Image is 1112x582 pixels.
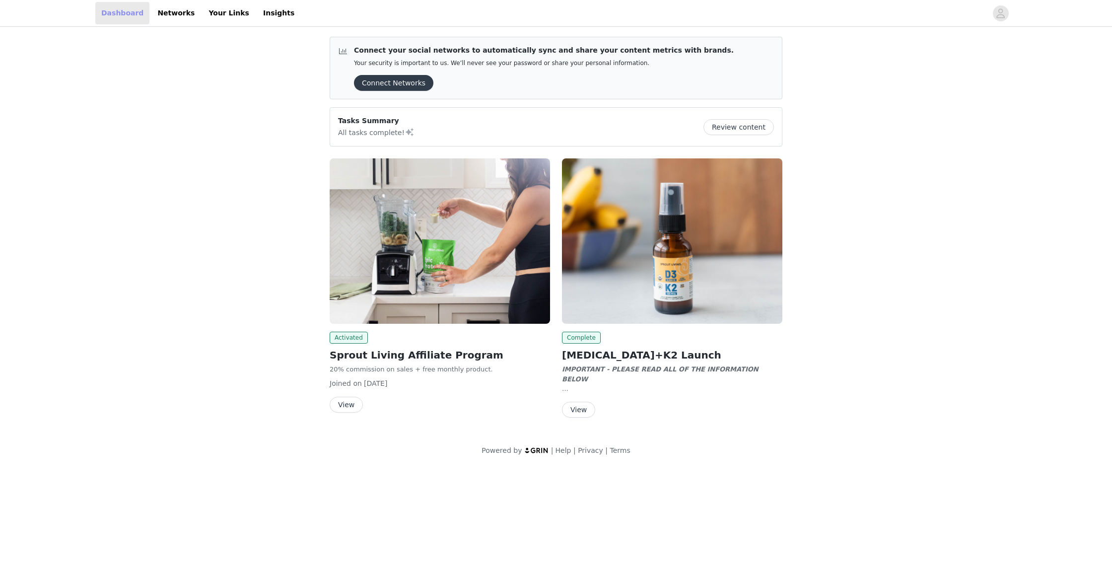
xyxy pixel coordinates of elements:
[551,446,554,454] span: |
[524,447,549,453] img: logo
[703,119,774,135] button: Review content
[338,116,415,126] p: Tasks Summary
[330,158,550,324] img: Sprout Living
[556,446,571,454] a: Help
[578,446,603,454] a: Privacy
[354,45,734,56] p: Connect your social networks to automatically sync and share your content metrics with brands.
[354,60,734,67] p: Your security is important to us. We’ll never see your password or share your personal information.
[996,5,1005,21] div: avatar
[610,446,630,454] a: Terms
[330,379,362,387] span: Joined on
[562,348,782,363] h2: [MEDICAL_DATA]+K2 Launch
[562,406,595,414] a: View
[562,332,601,344] span: Complete
[95,2,149,24] a: Dashboard
[482,446,522,454] span: Powered by
[364,379,387,387] span: [DATE]
[573,446,576,454] span: |
[203,2,255,24] a: Your Links
[330,401,363,409] a: View
[257,2,300,24] a: Insights
[330,348,550,363] h2: Sprout Living Affiliate Program
[330,364,550,374] p: 20% commission on sales + free monthly product.
[354,75,433,91] button: Connect Networks
[151,2,201,24] a: Networks
[562,158,782,324] img: Sprout Living
[330,397,363,413] button: View
[562,365,759,383] em: IMPORTANT - PLEASE READ ALL OF THE INFORMATION BELOW
[330,332,368,344] span: Activated
[605,446,608,454] span: |
[562,402,595,418] button: View
[338,126,415,138] p: All tasks complete!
